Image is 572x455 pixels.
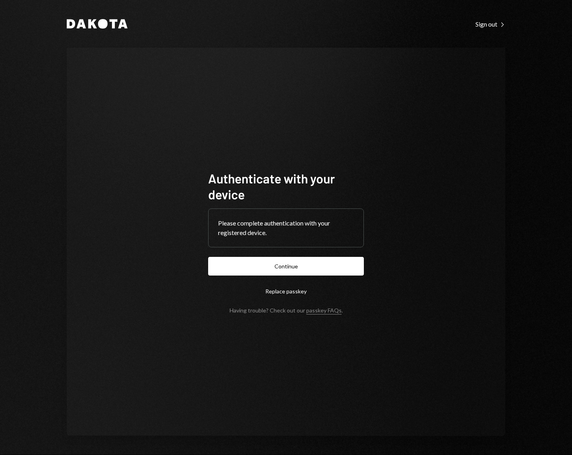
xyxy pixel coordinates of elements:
[306,307,342,314] a: passkey FAQs
[475,20,505,28] div: Sign out
[208,170,364,202] h1: Authenticate with your device
[218,218,354,237] div: Please complete authentication with your registered device.
[230,307,343,314] div: Having trouble? Check out our .
[475,19,505,28] a: Sign out
[208,257,364,276] button: Continue
[208,282,364,301] button: Replace passkey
